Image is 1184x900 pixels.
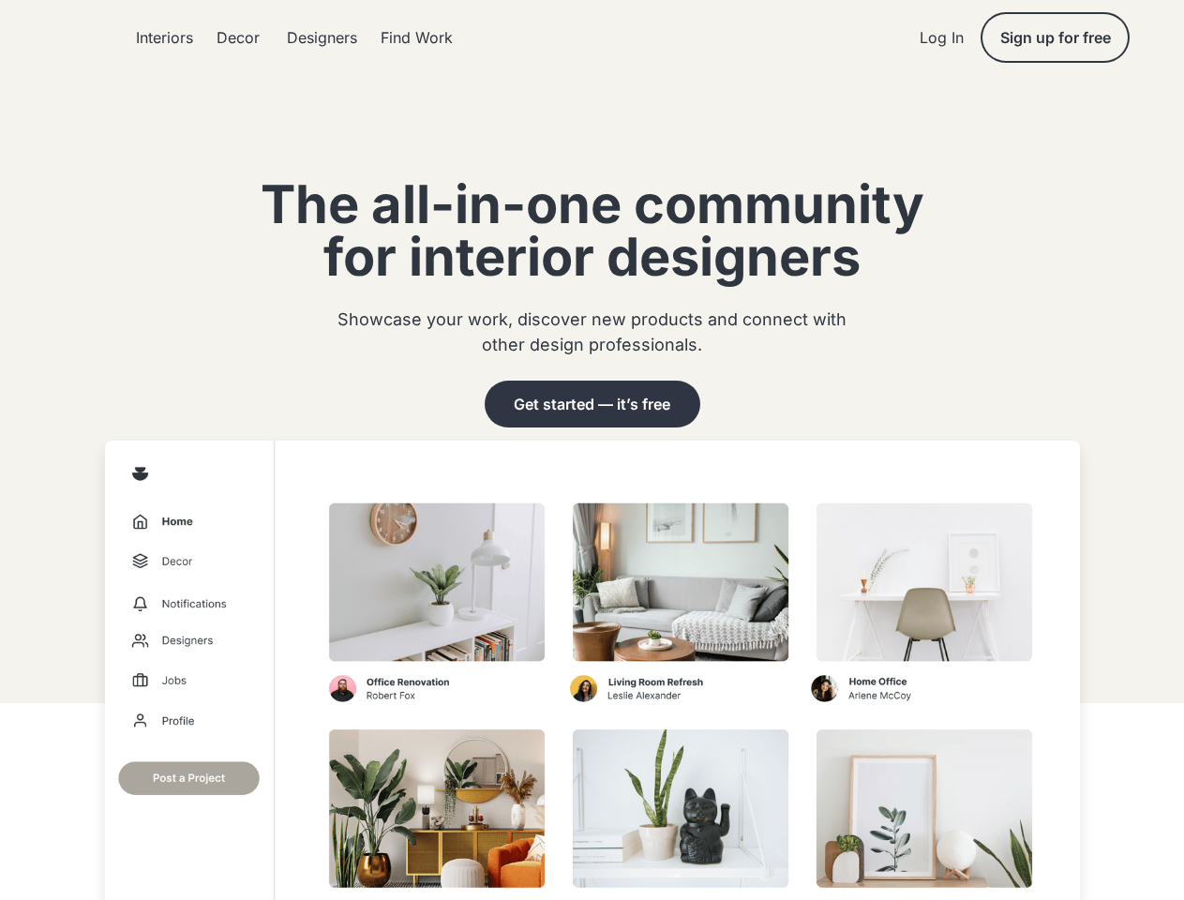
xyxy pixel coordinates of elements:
div: Designers [287,30,357,45]
div: The all-in-one community for interior designers [236,178,949,283]
div: Log In [920,15,964,60]
button: Get started — it’s free [485,381,700,427]
div: Decor [217,30,260,45]
div: Showcase your work, discover new products and connect with other design professionals. [325,307,860,357]
button: Sign up for free [982,14,1128,61]
div: Find Work [381,30,453,45]
div: Interiors [136,30,193,45]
